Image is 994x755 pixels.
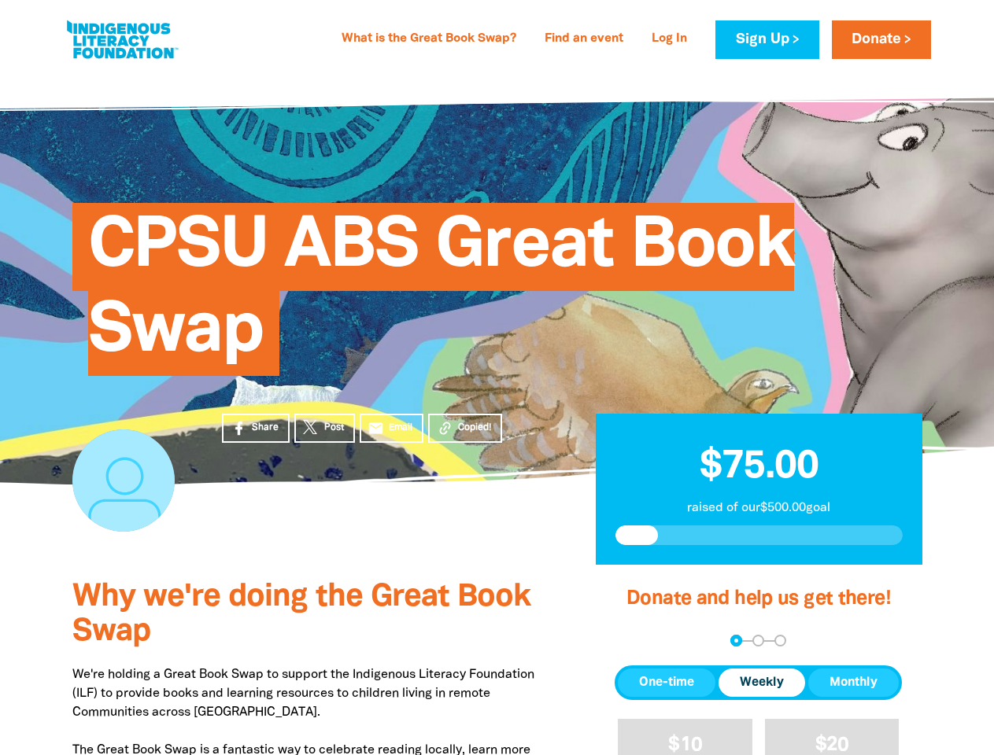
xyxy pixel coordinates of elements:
span: Share [252,421,279,435]
a: Sign Up [715,20,818,59]
button: Weekly [719,668,805,697]
p: raised of our $500.00 goal [615,499,903,517]
div: Donation frequency [615,665,902,700]
a: What is the Great Book Swap? [332,27,526,52]
span: Email [389,421,412,435]
button: Navigate to step 1 of 3 to enter your donation amount [730,635,742,646]
i: email [368,420,384,436]
span: Donate and help us get there! [626,590,891,608]
span: Weekly [740,673,784,692]
a: Log In [642,27,697,52]
button: Copied! [428,414,502,443]
span: CPSU ABS Great Book Swap [88,215,794,376]
span: $75.00 [700,449,818,485]
a: emailEmail [360,414,424,443]
span: One-time [639,673,694,692]
a: Post [294,414,355,443]
span: $20 [815,736,849,754]
a: Share [222,414,290,443]
button: Navigate to step 3 of 3 to enter your payment details [774,635,786,646]
a: Donate [832,20,931,59]
button: Monthly [808,668,899,697]
span: Copied! [458,421,491,435]
button: Navigate to step 2 of 3 to enter your details [752,635,764,646]
button: One-time [618,668,715,697]
span: Monthly [830,673,878,692]
a: Find an event [535,27,633,52]
span: Why we're doing the Great Book Swap [72,583,530,646]
span: $10 [668,736,702,754]
span: Post [324,421,344,435]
